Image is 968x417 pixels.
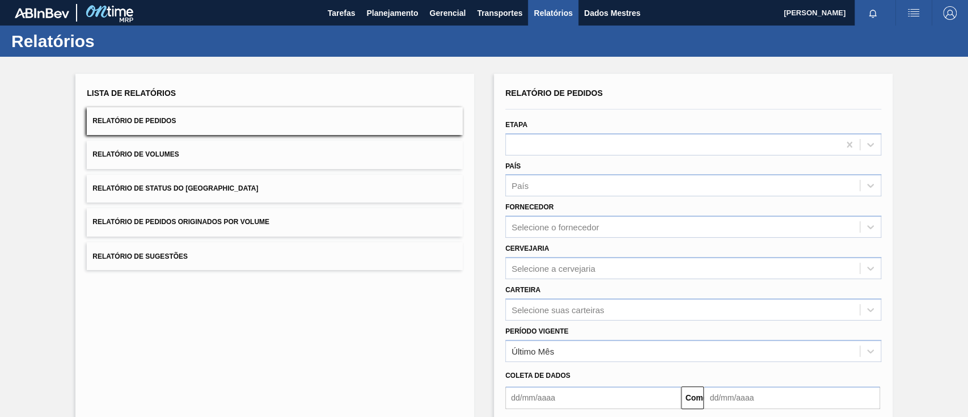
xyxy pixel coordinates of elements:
font: Período Vigente [505,327,568,335]
button: Relatório de Volumes [87,141,463,169]
button: Relatório de Pedidos [87,107,463,135]
button: Relatório de Status do [GEOGRAPHIC_DATA] [87,175,463,203]
input: dd/mm/aaaa [704,386,880,409]
font: Etapa [505,121,527,129]
font: Relatório de Volumes [92,151,179,159]
font: Comeu [685,393,712,402]
font: Tarefas [328,9,356,18]
font: Último Mês [512,346,554,356]
font: Carteira [505,286,540,294]
font: Transportes [477,9,522,18]
font: Relatórios [534,9,572,18]
font: País [505,162,521,170]
font: Coleta de dados [505,372,570,380]
font: Cervejaria [505,245,549,252]
img: TNhmsLtSVTkK8tSr43FrP2fwEKptu5GPRR3wAAAABJRU5ErkJggg== [15,8,69,18]
font: País [512,181,529,191]
font: Relatórios [11,32,95,50]
input: dd/mm/aaaa [505,386,681,409]
button: Comeu [681,386,704,409]
font: Gerencial [429,9,466,18]
font: Relatório de Pedidos [92,117,176,125]
font: [PERSON_NAME] [784,9,846,17]
font: Relatório de Sugestões [92,252,188,260]
img: Sair [943,6,957,20]
font: Dados Mestres [584,9,641,18]
button: Relatório de Sugestões [87,242,463,270]
font: Selecione o fornecedor [512,222,599,232]
font: Relatório de Status do [GEOGRAPHIC_DATA] [92,184,258,192]
font: Lista de Relatórios [87,89,176,98]
font: Selecione a cervejaria [512,263,595,273]
font: Selecione suas carteiras [512,305,604,314]
button: Notificações [855,5,891,21]
font: Relatório de Pedidos Originados por Volume [92,218,269,226]
font: Planejamento [366,9,418,18]
button: Relatório de Pedidos Originados por Volume [87,208,463,236]
img: ações do usuário [907,6,920,20]
font: Fornecedor [505,203,553,211]
font: Relatório de Pedidos [505,89,603,98]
